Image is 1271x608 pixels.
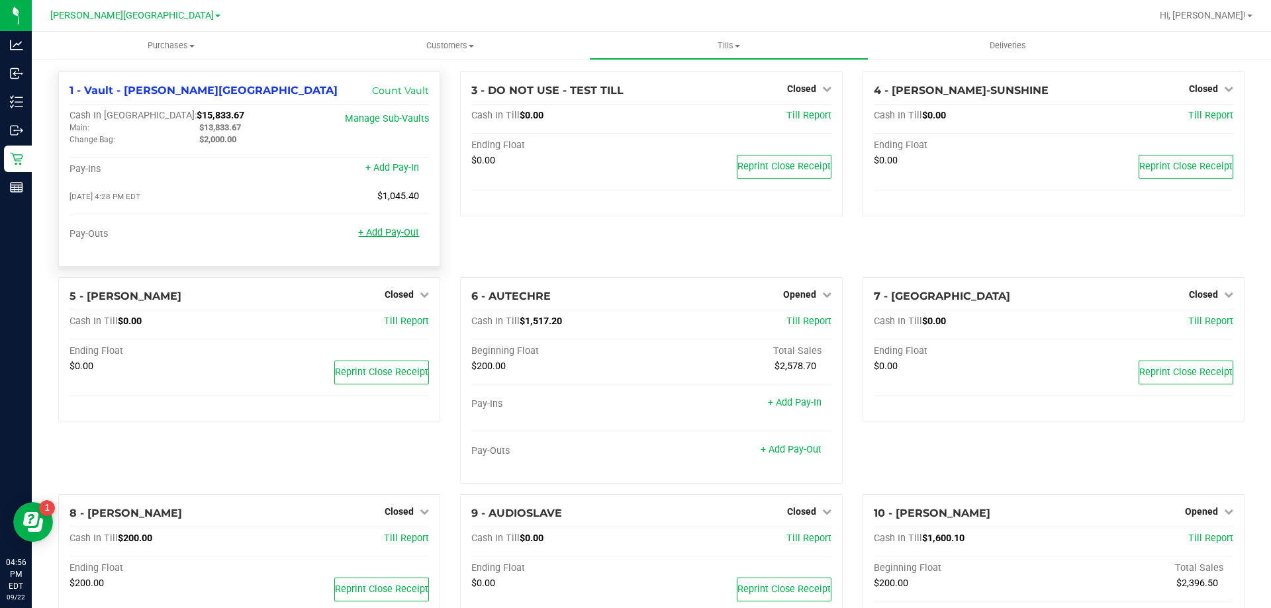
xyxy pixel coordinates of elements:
[874,110,922,121] span: Cash In Till
[10,95,23,109] inline-svg: Inventory
[70,345,250,357] div: Ending Float
[10,67,23,80] inline-svg: Inbound
[590,40,867,52] span: Tills
[471,290,551,302] span: 6 - AUTECHRE
[471,316,520,327] span: Cash In Till
[385,289,414,300] span: Closed
[385,506,414,517] span: Closed
[471,140,651,152] div: Ending Float
[13,502,53,542] iframe: Resource center
[39,500,55,516] iframe: Resource center unread badge
[32,40,310,52] span: Purchases
[768,397,822,408] a: + Add Pay-In
[334,578,429,601] button: Reprint Close Receipt
[118,316,142,327] span: $0.00
[372,85,429,97] a: Count Vault
[310,32,589,60] a: Customers
[1189,289,1218,300] span: Closed
[70,228,250,240] div: Pay-Outs
[874,345,1054,357] div: Ending Float
[922,316,946,327] span: $0.00
[874,290,1010,302] span: 7 - [GEOGRAPHIC_DATA]
[335,584,428,595] span: Reprint Close Receipt
[783,289,816,300] span: Opened
[775,361,816,372] span: $2,578.70
[1188,533,1233,544] a: Till Report
[874,507,990,519] span: 10 - [PERSON_NAME]
[1176,578,1218,589] span: $2,396.50
[70,290,181,302] span: 5 - [PERSON_NAME]
[334,361,429,384] button: Reprint Close Receipt
[471,361,506,372] span: $200.00
[520,316,562,327] span: $1,517.20
[786,316,831,327] a: Till Report
[10,152,23,165] inline-svg: Retail
[737,161,831,172] span: Reprint Close Receipt
[70,533,118,544] span: Cash In Till
[1188,316,1233,327] a: Till Report
[737,578,831,601] button: Reprint Close Receipt
[651,345,831,357] div: Total Sales
[471,84,624,97] span: 3 - DO NOT USE - TEST TILL
[377,191,419,202] span: $1,045.40
[70,507,182,519] span: 8 - [PERSON_NAME]
[50,10,214,21] span: [PERSON_NAME][GEOGRAPHIC_DATA]
[311,40,588,52] span: Customers
[1188,110,1233,121] a: Till Report
[787,506,816,517] span: Closed
[199,122,241,132] span: $13,833.67
[972,40,1044,52] span: Deliveries
[384,316,429,327] a: Till Report
[70,562,250,574] div: Ending Float
[32,32,310,60] a: Purchases
[471,398,651,410] div: Pay-Ins
[70,163,250,175] div: Pay-Ins
[1139,361,1233,384] button: Reprint Close Receipt
[197,110,244,121] span: $15,833.67
[10,124,23,137] inline-svg: Outbound
[70,84,338,97] span: 1 - Vault - [PERSON_NAME][GEOGRAPHIC_DATA]
[471,345,651,357] div: Beginning Float
[786,533,831,544] a: Till Report
[10,181,23,194] inline-svg: Reports
[471,562,651,574] div: Ending Float
[874,84,1049,97] span: 4 - [PERSON_NAME]-SUNSHINE
[6,592,26,602] p: 09/22
[786,110,831,121] a: Till Report
[1139,367,1233,378] span: Reprint Close Receipt
[6,556,26,592] p: 04:56 PM EDT
[874,361,898,372] span: $0.00
[70,135,115,144] span: Change Bag:
[874,155,898,166] span: $0.00
[922,110,946,121] span: $0.00
[589,32,868,60] a: Tills
[335,367,428,378] span: Reprint Close Receipt
[1185,506,1218,517] span: Opened
[761,444,822,455] a: + Add Pay-Out
[70,316,118,327] span: Cash In Till
[874,533,922,544] span: Cash In Till
[358,227,419,238] a: + Add Pay-Out
[384,533,429,544] span: Till Report
[471,155,495,166] span: $0.00
[737,584,831,595] span: Reprint Close Receipt
[70,123,89,132] span: Main:
[70,192,140,201] span: [DATE] 4:28 PM EDT
[1139,155,1233,179] button: Reprint Close Receipt
[70,578,104,589] span: $200.00
[922,533,965,544] span: $1,600.10
[874,578,908,589] span: $200.00
[874,562,1054,574] div: Beginning Float
[1160,10,1246,21] span: Hi, [PERSON_NAME]!
[874,140,1054,152] div: Ending Float
[471,578,495,589] span: $0.00
[737,155,831,179] button: Reprint Close Receipt
[118,533,152,544] span: $200.00
[1053,562,1233,574] div: Total Sales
